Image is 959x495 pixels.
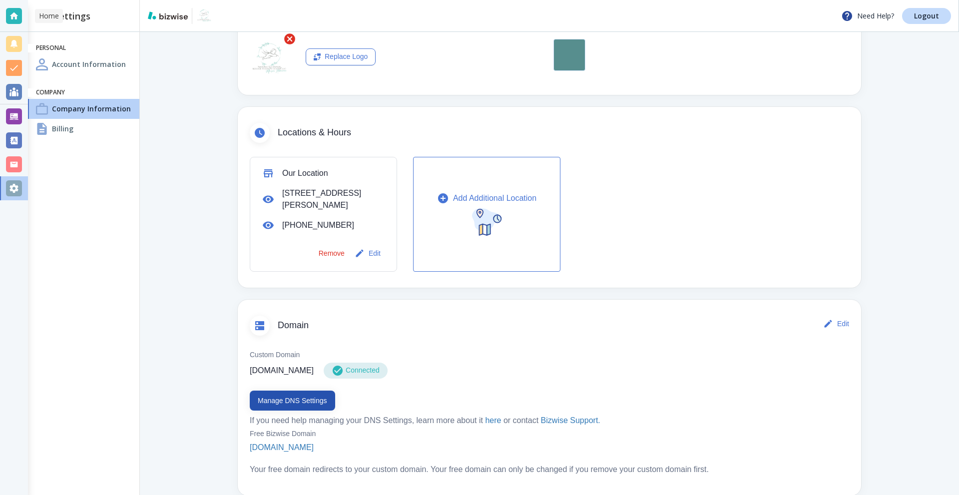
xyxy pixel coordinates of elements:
[282,187,385,211] p: [STREET_ADDRESS][PERSON_NAME]
[250,415,849,427] p: If you need help managing your DNS Settings, learn more about it or contact
[39,11,59,21] p: Home
[36,44,131,52] h6: Personal
[346,365,380,376] p: Connected
[282,219,354,231] p: [PHONE_NUMBER]
[250,391,335,411] button: Manage DNS Settings
[36,88,131,97] h6: Company
[28,119,139,139] a: BillingBilling
[278,127,849,138] span: Locations & Hours
[353,243,385,263] button: Edit
[821,314,853,334] button: Edit
[28,54,139,74] a: Account InformationAccount Information
[148,11,188,19] img: bizwise
[38,9,90,23] h2: Settings
[282,167,328,179] p: Our Location
[453,192,536,204] p: Add Additional Location
[902,8,951,24] a: Logout
[196,8,212,24] img: Massage & Cranial Release Therapy Center LLC
[315,243,349,263] button: Remove
[52,103,131,114] h4: Company Information
[250,429,316,440] p: Free Bizwise Domain
[52,59,126,69] h4: Account Information
[250,39,290,79] img: Logo
[914,12,939,19] p: Logout
[485,416,501,425] a: here
[306,48,376,65] button: Replace Logo
[250,442,314,454] p: [DOMAIN_NAME]
[541,416,600,425] a: Bizwise Support.
[250,464,709,476] p: Your free domain redirects to your custom domain. Your free domain can only be changed if you rem...
[250,350,849,361] p: Custom Domain
[250,365,314,377] p: [DOMAIN_NAME]
[52,123,73,134] h4: Billing
[314,51,368,62] div: Replace Logo
[250,442,329,454] a: [DOMAIN_NAME]
[28,99,139,119] a: Company InformationCompany Information
[841,10,894,22] p: Need Help?
[413,157,560,272] button: Add Additional Location
[278,320,821,331] span: Domain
